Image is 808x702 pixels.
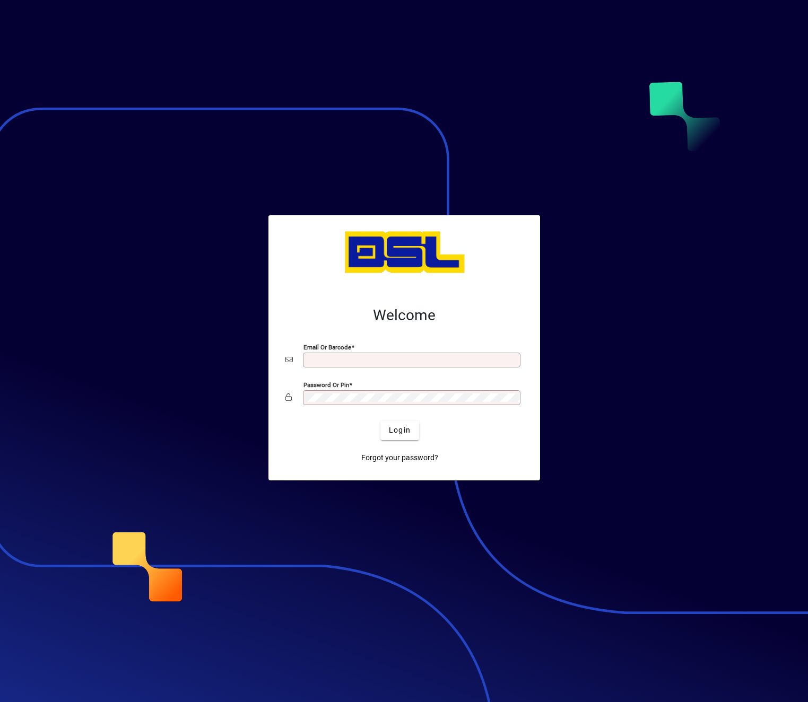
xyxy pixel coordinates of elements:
[357,449,442,468] a: Forgot your password?
[389,425,411,436] span: Login
[285,306,523,324] h2: Welcome
[303,381,349,388] mat-label: Password or Pin
[380,421,419,440] button: Login
[303,343,351,350] mat-label: Email or Barcode
[361,452,438,463] span: Forgot your password?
